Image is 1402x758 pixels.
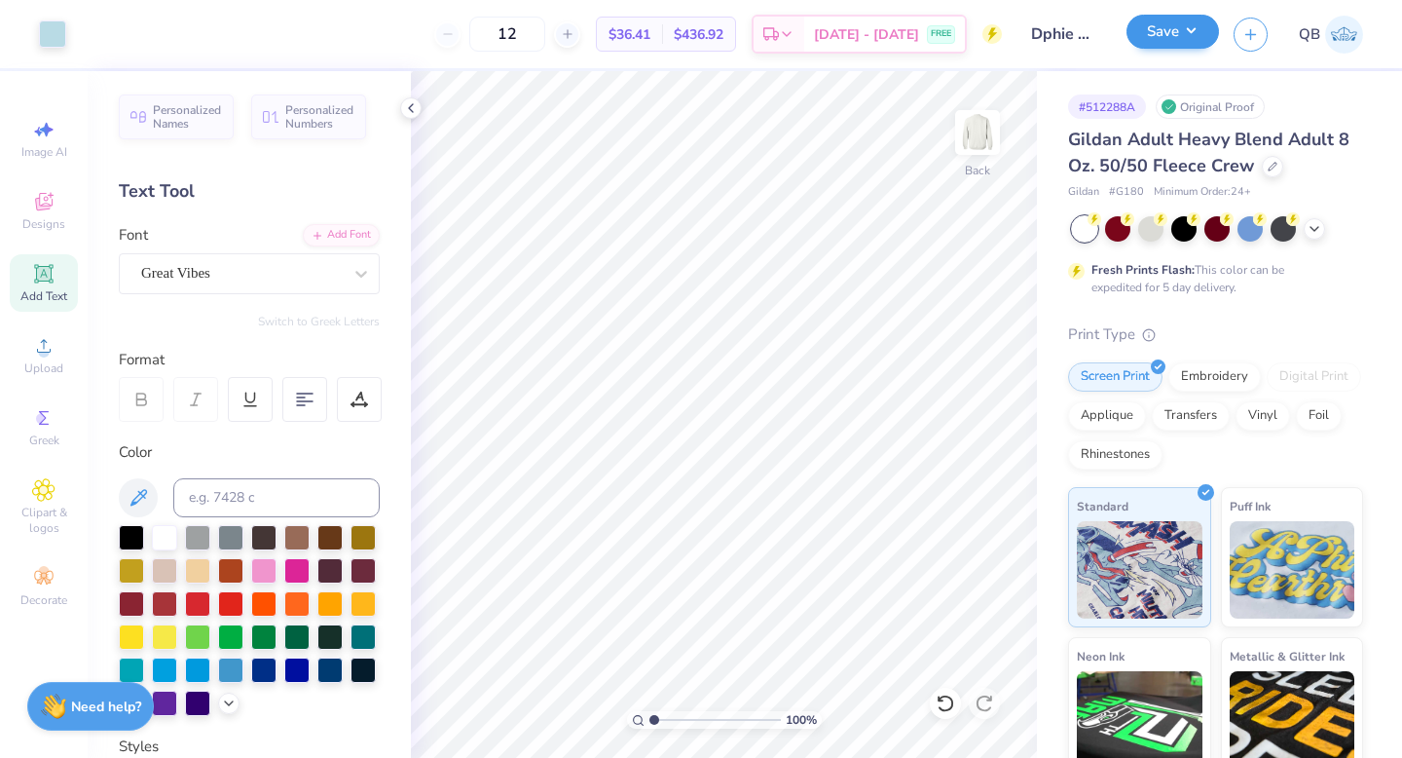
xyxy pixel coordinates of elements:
[258,314,380,329] button: Switch to Greek Letters
[1299,23,1320,46] span: QB
[1152,401,1230,431] div: Transfers
[20,288,67,304] span: Add Text
[20,592,67,608] span: Decorate
[1068,362,1162,392] div: Screen Print
[119,178,380,205] div: Text Tool
[1077,646,1125,666] span: Neon Ink
[1156,95,1265,119] div: Original Proof
[1077,496,1128,516] span: Standard
[965,162,990,179] div: Back
[1154,184,1251,201] span: Minimum Order: 24 +
[1091,261,1331,296] div: This color can be expedited for 5 day delivery.
[1126,15,1219,49] button: Save
[786,711,817,729] span: 100 %
[609,24,650,45] span: $36.41
[1016,15,1112,54] input: Untitled Design
[119,736,380,758] div: Styles
[119,224,148,246] label: Font
[24,360,63,376] span: Upload
[1077,521,1202,619] img: Standard
[303,224,380,246] div: Add Font
[814,24,919,45] span: [DATE] - [DATE]
[1068,323,1363,346] div: Print Type
[1091,262,1195,278] strong: Fresh Prints Flash:
[1236,401,1290,431] div: Vinyl
[153,103,222,131] span: Personalized Names
[1230,646,1345,666] span: Metallic & Glitter Ink
[10,505,78,536] span: Clipart & logos
[1109,184,1144,201] span: # G180
[173,478,380,517] input: e.g. 7428 c
[1299,16,1363,54] a: QB
[958,113,997,152] img: Back
[1068,95,1146,119] div: # 512288A
[119,441,380,464] div: Color
[931,27,951,41] span: FREE
[1068,184,1099,201] span: Gildan
[1230,496,1271,516] span: Puff Ink
[22,216,65,232] span: Designs
[119,349,382,371] div: Format
[29,433,59,448] span: Greek
[1267,362,1361,392] div: Digital Print
[1068,401,1146,431] div: Applique
[285,103,354,131] span: Personalized Numbers
[21,144,67,160] span: Image AI
[1296,401,1342,431] div: Foil
[1068,128,1349,177] span: Gildan Adult Heavy Blend Adult 8 Oz. 50/50 Fleece Crew
[1325,16,1363,54] img: Quinn Brown
[469,17,545,52] input: – –
[674,24,723,45] span: $436.92
[71,698,141,716] strong: Need help?
[1230,521,1355,619] img: Puff Ink
[1168,362,1261,392] div: Embroidery
[1068,440,1162,470] div: Rhinestones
